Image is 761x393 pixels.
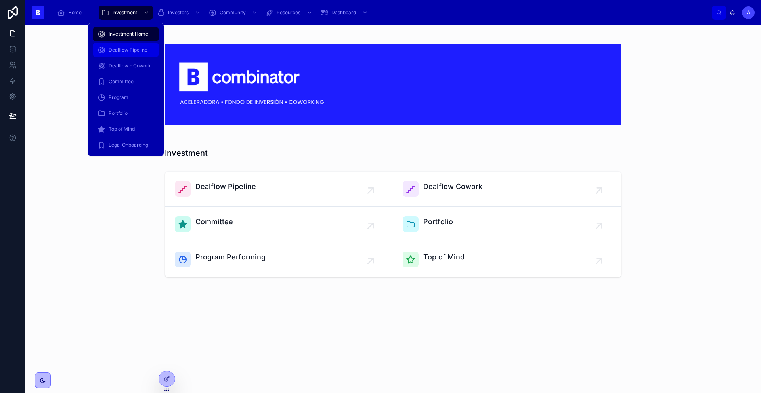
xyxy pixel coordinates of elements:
[109,31,148,37] span: Investment Home
[747,10,750,16] span: À
[109,47,147,53] span: Dealflow Pipeline
[112,10,137,16] span: Investment
[423,181,482,192] span: Dealflow Cowork
[155,6,205,20] a: Investors
[165,242,393,277] a: Program Performing
[423,252,465,263] span: Top of Mind
[93,138,159,152] a: Legal Onboarding
[318,6,372,20] a: Dashboard
[109,63,151,69] span: Dealflow - Cowork
[93,43,159,57] a: Dealflow Pipeline
[165,207,393,242] a: Committee
[93,90,159,105] a: Program
[93,74,159,89] a: Committee
[109,94,128,101] span: Program
[277,10,300,16] span: Resources
[393,172,621,207] a: Dealflow Cowork
[165,147,208,158] h1: Investment
[331,10,356,16] span: Dashboard
[99,6,153,20] a: Investment
[32,6,44,19] img: App logo
[220,10,246,16] span: Community
[109,110,128,116] span: Portfolio
[195,252,266,263] span: Program Performing
[168,10,189,16] span: Investors
[393,207,621,242] a: Portfolio
[263,6,316,20] a: Resources
[55,6,87,20] a: Home
[93,106,159,120] a: Portfolio
[109,78,134,85] span: Committee
[393,242,621,277] a: Top of Mind
[165,172,393,207] a: Dealflow Pipeline
[165,44,621,125] img: 18590-Captura-de-Pantalla-2024-03-07-a-las-17.49.44.png
[423,216,453,227] span: Portfolio
[93,27,159,41] a: Investment Home
[93,59,159,73] a: Dealflow - Cowork
[68,10,82,16] span: Home
[109,126,135,132] span: Top of Mind
[206,6,262,20] a: Community
[195,216,233,227] span: Committee
[51,4,712,21] div: scrollable content
[109,142,148,148] span: Legal Onboarding
[195,181,256,192] span: Dealflow Pipeline
[93,122,159,136] a: Top of Mind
